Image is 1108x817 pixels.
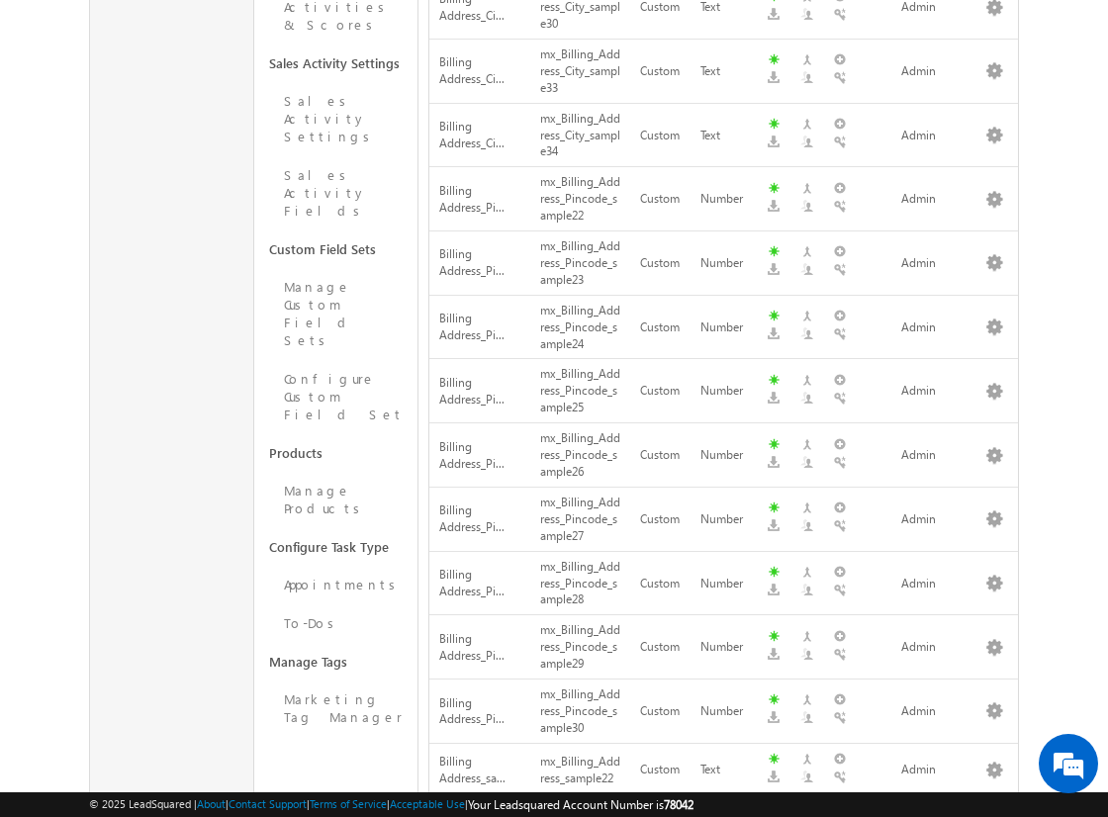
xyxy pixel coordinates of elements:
[254,360,418,434] a: Configure Custom Field Set
[700,445,748,466] div: Number
[254,268,418,360] a: Manage Custom Field Sets
[290,609,359,636] em: Submit
[700,574,748,594] div: Number
[540,109,620,163] div: mx_Billing_Address_City_sample34
[540,172,620,227] div: mx_Billing_Address_Pincode_sample22
[439,119,505,150] span: Billing Address_Ci...
[439,439,505,471] span: Billing Address_Pi...
[640,189,681,210] div: Custom
[640,509,681,530] div: Custom
[439,183,505,215] span: Billing Address_Pi...
[324,10,372,57] div: Minimize live chat window
[664,797,693,812] span: 78042
[540,557,620,611] div: mx_Billing_Address_Pincode_sample28
[197,797,226,810] a: About
[901,445,962,466] div: Admin
[700,189,748,210] div: Number
[901,701,962,722] div: Admin
[700,760,748,780] div: Text
[640,760,681,780] div: Custom
[254,681,418,737] a: Marketing Tag Manager
[540,428,620,483] div: mx_Billing_Address_Pincode_sample26
[26,183,361,592] textarea: Type your message and click 'Submit'
[254,45,418,82] a: Sales Activity Settings
[901,509,962,530] div: Admin
[254,230,418,268] a: Custom Field Sets
[640,61,681,82] div: Custom
[640,637,681,658] div: Custom
[254,528,418,566] a: Configure Task Type
[700,381,748,402] div: Number
[439,631,505,663] span: Billing Address_Pi...
[901,637,962,658] div: Admin
[540,493,620,547] div: mx_Billing_Address_Pincode_sample27
[640,701,681,722] div: Custom
[901,253,962,274] div: Admin
[254,643,418,681] a: Manage Tags
[700,318,748,338] div: Number
[439,54,505,86] span: Billing Address_Ci...
[640,574,681,594] div: Custom
[229,797,307,810] a: Contact Support
[640,253,681,274] div: Custom
[254,82,418,156] a: Sales Activity Settings
[254,434,418,472] a: Products
[700,637,748,658] div: Number
[901,61,962,82] div: Admin
[103,104,332,130] div: Leave a message
[640,126,681,146] div: Custom
[34,104,83,130] img: d_60004797649_company_0_60004797649
[310,797,387,810] a: Terms of Service
[901,318,962,338] div: Admin
[540,236,620,291] div: mx_Billing_Address_Pincode_sample23
[901,574,962,594] div: Admin
[540,364,620,418] div: mx_Billing_Address_Pincode_sample25
[700,61,748,82] div: Text
[901,381,962,402] div: Admin
[540,752,620,789] div: mx_Billing_Address_sample22
[439,246,505,278] span: Billing Address_Pi...
[700,509,748,530] div: Number
[254,604,418,643] a: To-Dos
[439,695,505,727] span: Billing Address_Pi...
[468,797,693,812] span: Your Leadsquared Account Number is
[640,318,681,338] div: Custom
[640,445,681,466] div: Custom
[901,760,962,780] div: Admin
[439,567,505,598] span: Billing Address_Pi...
[390,797,465,810] a: Acceptable Use
[540,620,620,675] div: mx_Billing_Address_Pincode_sample29
[254,566,418,604] a: Appointments
[540,301,620,355] div: mx_Billing_Address_Pincode_sample24
[254,156,418,230] a: Sales Activity Fields
[439,502,505,534] span: Billing Address_Pi...
[901,126,962,146] div: Admin
[89,795,693,814] span: © 2025 LeadSquared | | | | |
[700,126,748,146] div: Text
[700,253,748,274] div: Number
[640,381,681,402] div: Custom
[254,472,418,528] a: Manage Products
[439,375,505,407] span: Billing Address_Pi...
[439,754,506,785] span: Billing Address_sa...
[439,311,505,342] span: Billing Address_Pi...
[540,45,620,99] div: mx_Billing_Address_City_sample33
[540,684,620,739] div: mx_Billing_Address_Pincode_sample30
[901,189,962,210] div: Admin
[700,701,748,722] div: Number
